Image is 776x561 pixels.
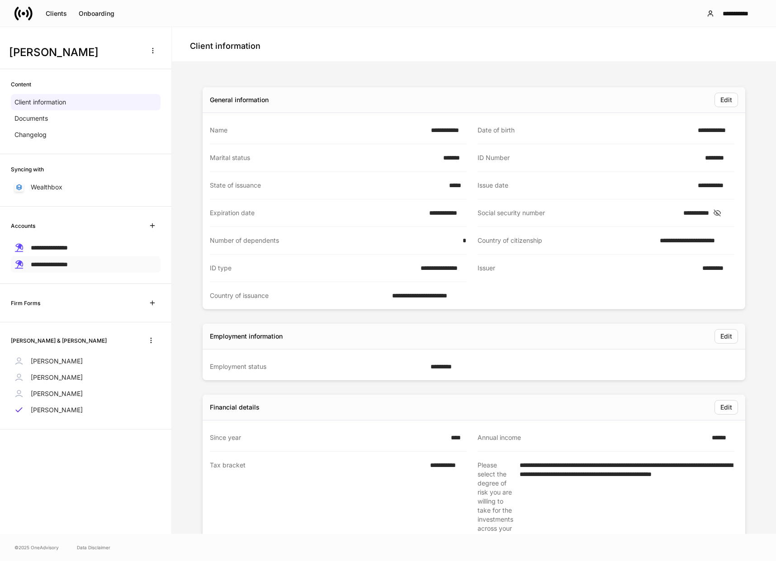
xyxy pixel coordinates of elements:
[31,357,83,366] p: [PERSON_NAME]
[720,333,732,339] div: Edit
[31,183,62,192] p: Wealthbox
[11,353,161,369] a: [PERSON_NAME]
[714,400,738,415] button: Edit
[714,93,738,107] button: Edit
[210,332,283,341] div: Employment information
[210,236,457,245] div: Number of dependents
[478,433,706,442] div: Annual income
[478,236,654,245] div: Country of citizenship
[9,45,140,60] h3: [PERSON_NAME]
[478,181,692,190] div: Issue date
[11,80,31,89] h6: Content
[210,126,426,135] div: Name
[11,299,40,307] h6: Firm Forms
[478,153,700,162] div: ID Number
[11,402,161,418] a: [PERSON_NAME]
[14,114,48,123] p: Documents
[31,389,83,398] p: [PERSON_NAME]
[478,461,514,542] div: Please select the degree of risk you are willing to take for the investments across your relation...
[210,208,424,217] div: Expiration date
[210,461,425,542] div: Tax bracket
[73,6,120,21] button: Onboarding
[11,222,35,230] h6: Accounts
[14,544,59,551] span: © 2025 OneAdvisory
[210,362,425,371] div: Employment status
[210,95,269,104] div: General information
[714,329,738,344] button: Edit
[77,544,110,551] a: Data Disclaimer
[11,336,107,345] h6: [PERSON_NAME] & [PERSON_NAME]
[14,130,47,139] p: Changelog
[478,208,678,217] div: Social security number
[11,127,161,143] a: Changelog
[14,98,66,107] p: Client information
[11,369,161,386] a: [PERSON_NAME]
[11,179,161,195] a: Wealthbox
[46,10,67,17] div: Clients
[11,165,44,174] h6: Syncing with
[720,97,732,103] div: Edit
[11,94,161,110] a: Client information
[720,404,732,410] div: Edit
[210,403,260,412] div: Financial details
[210,264,415,273] div: ID type
[190,41,260,52] h4: Client information
[79,10,114,17] div: Onboarding
[31,373,83,382] p: [PERSON_NAME]
[478,264,697,273] div: Issuer
[210,291,387,300] div: Country of issuance
[210,153,438,162] div: Marital status
[210,433,445,442] div: Since year
[478,126,692,135] div: Date of birth
[11,110,161,127] a: Documents
[40,6,73,21] button: Clients
[31,405,83,415] p: [PERSON_NAME]
[11,386,161,402] a: [PERSON_NAME]
[210,181,444,190] div: State of issuance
